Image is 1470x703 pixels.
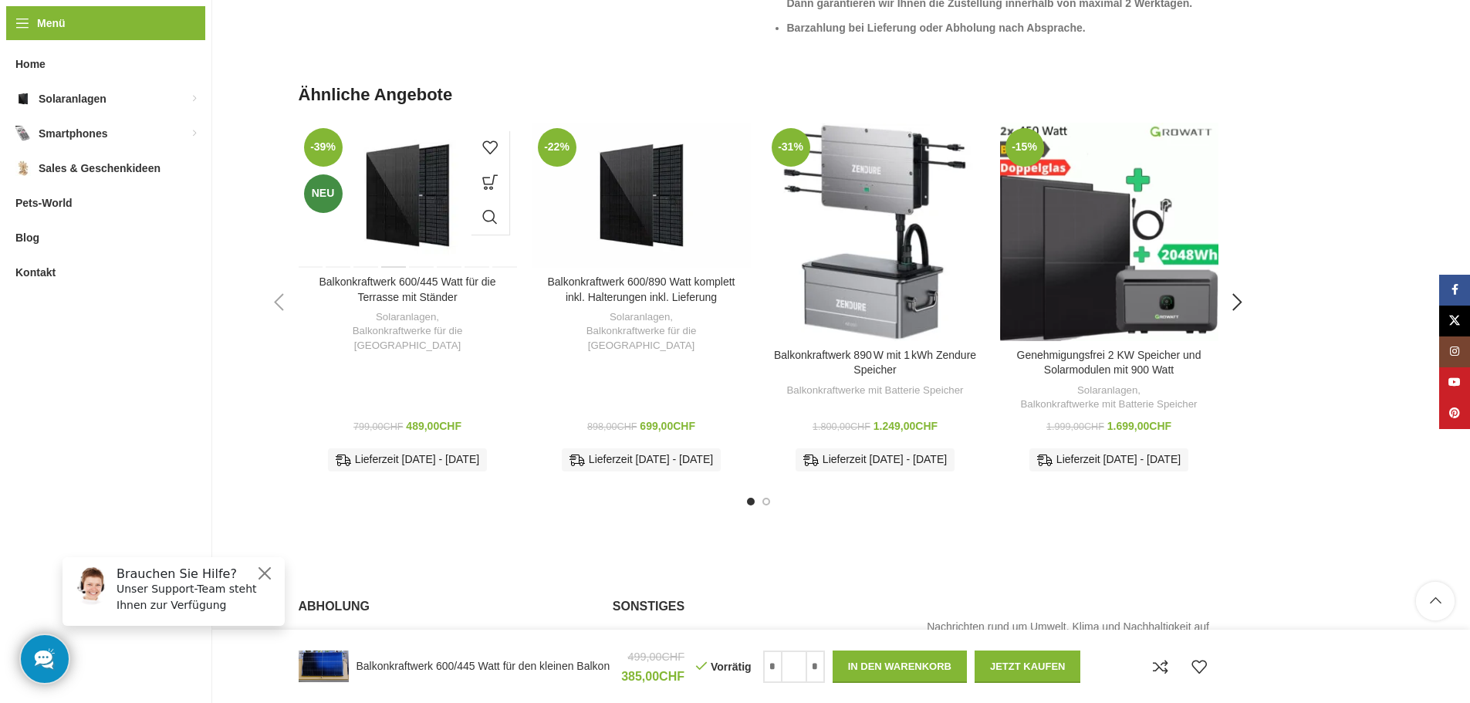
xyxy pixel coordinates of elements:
a: Balkonkraftwerk 600/445 Watt für die Terrasse mit Ständer [319,275,495,303]
a: Balkonkraftwerk 890 W mit 1 kWh Zendure Speicher [774,349,976,377]
a: Balkonkraftwerk 890 W mit 1 kWh Zendure Speicher [766,123,985,341]
span: CHF [850,421,870,432]
li: Go to slide 2 [762,498,770,505]
a: Solaranlagen [376,310,436,325]
bdi: 1.249,00 [874,420,938,432]
span: Blog [15,224,39,252]
span: -22% [538,128,576,167]
span: Kontakt [15,259,56,286]
img: Customer service [22,22,60,60]
div: Next slide [1218,283,1257,322]
a: Balkonkraftwerke mit Batterie Speicher [1020,397,1197,412]
bdi: 898,00 [587,421,637,432]
span: Neu [304,174,343,213]
p: Unser Support-Team steht Ihnen zur Verfügung [66,36,225,69]
a: Solaranlagen [1077,384,1137,398]
span: -39% [304,128,343,167]
h5: Abholung [299,598,590,615]
strong: Barzahlung bei Lieferung oder Abholung nach Absprache. [787,22,1086,34]
div: 1 / 5 [291,123,525,483]
button: Close [205,19,224,38]
bdi: 1.800,00 [813,421,870,432]
span: Pets-World [15,189,73,217]
span: CHF [673,420,695,432]
a: Pinterest Social Link [1439,398,1470,429]
a: Balkonkraftwerk 600/890 Watt komplett inkl. Halterungen inkl. Lieferung [547,275,735,303]
bdi: 385,00 [621,670,684,683]
div: Lieferzeit [DATE] - [DATE] [796,448,955,471]
bdi: 489,00 [406,420,461,432]
a: Balkonkraftwerke für die [GEOGRAPHIC_DATA] [306,324,509,353]
span: -31% [772,128,810,167]
bdi: 1.699,00 [1107,420,1171,432]
a: Instagram Social Link [1439,336,1470,367]
a: Schnellansicht [471,200,509,235]
a: In den Warenkorb legen: „Balkonkraftwerk 600/445 Watt für die Terrasse mit Ständer“ [471,165,509,200]
a: Balkonkraftwerk 600/445 Watt für die Terrasse mit Ständer [299,123,517,268]
h4: Balkonkraftwerk 600/445 Watt für den kleinen Balkon [357,659,610,674]
span: CHF [915,420,938,432]
a: YouTube Social Link [1439,367,1470,398]
span: CHF [661,651,684,663]
span: Smartphones [39,120,107,147]
span: CHF [1149,420,1171,432]
p: Vorrätig [696,660,752,674]
span: Sales & Geschenkideen [39,154,161,182]
span: Home [15,50,46,78]
span: CHF [617,421,637,432]
input: Produktmenge [782,651,806,683]
button: Jetzt kaufen [975,651,1081,683]
div: , [1008,384,1211,412]
a: Balkonkraftwerke mit Batterie Speicher [786,384,963,398]
img: Smartphones [15,126,31,141]
div: Lieferzeit [DATE] - [DATE] [562,448,721,471]
a: Balkonkraftwerke für die [GEOGRAPHIC_DATA] [540,324,743,353]
div: 2 / 5 [525,123,759,483]
a: Genehmigungsfrei 2 KW Speicher und Solarmodulen mit 900 Watt [1000,123,1218,341]
a: Facebook Social Link [1439,275,1470,306]
span: CHF [439,420,461,432]
bdi: 799,00 [353,421,403,432]
div: 3 / 5 [759,123,992,483]
h5: Sonstiges [613,598,904,615]
div: , [540,310,743,353]
img: Balkonkraftwerk 600/445 Watt für den kleinen Balkon [299,651,349,682]
span: Ähnliche Angebote [299,83,453,107]
a: Balkonkraftwerk 600/890 Watt komplett inkl. Halterungen inkl. Lieferung [532,123,751,268]
img: Sales & Geschenkideen [15,161,31,176]
span: CHF [659,670,684,683]
div: , [306,310,509,353]
button: In den Warenkorb [833,651,967,683]
a: X Social Link [1439,306,1470,336]
bdi: 499,00 [627,651,684,663]
span: Solaranlagen [39,85,106,113]
h6: Brauchen Sie Hilfe? [66,22,225,36]
span: CHF [1084,421,1104,432]
div: Lieferzeit [DATE] - [DATE] [1029,448,1188,471]
a: Genehmigungsfrei 2 KW Speicher und Solarmodulen mit 900 Watt [1017,349,1201,377]
bdi: 1.999,00 [1046,421,1104,432]
li: Go to slide 1 [747,498,755,505]
div: 4 / 5 [992,123,1226,483]
span: -15% [1005,128,1044,167]
bdi: 699,00 [640,420,695,432]
div: Previous slide [260,283,299,322]
span: Menü [37,15,66,32]
a: Solaranlagen [610,310,670,325]
span: CHF [384,421,404,432]
a: Scroll to top button [1416,582,1455,620]
img: Solaranlagen [15,91,31,106]
div: Lieferzeit [DATE] - [DATE] [328,448,487,471]
a: Nachrichten rund um Umwelt, Klima und Nachhaltigkeit auf [DOMAIN_NAME] [927,620,1209,648]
